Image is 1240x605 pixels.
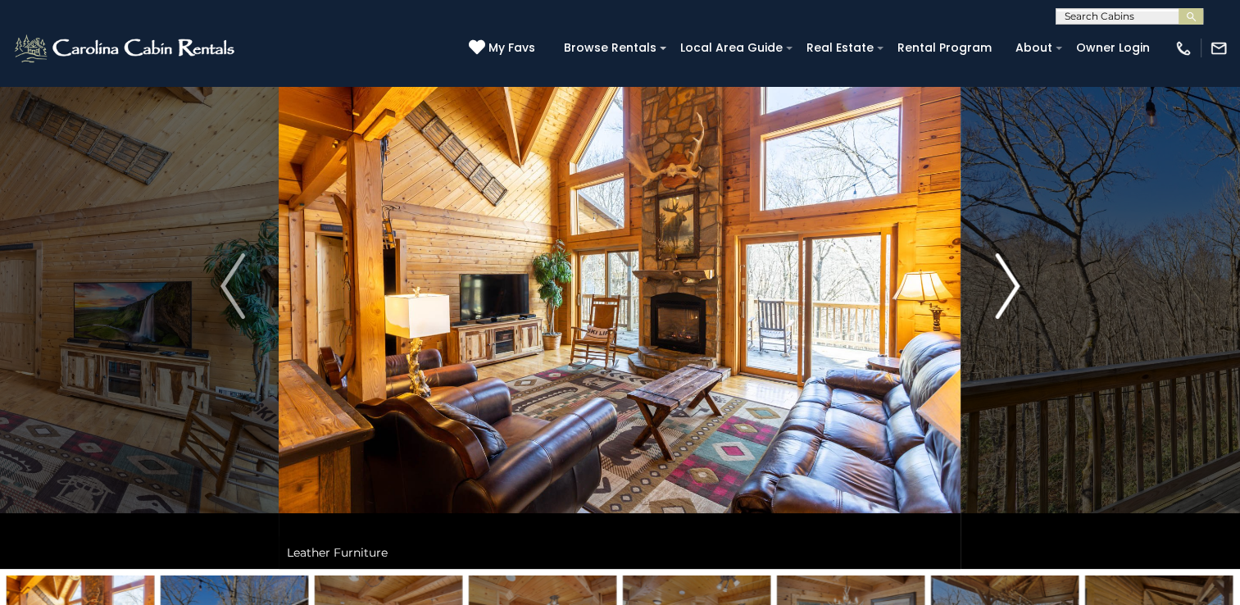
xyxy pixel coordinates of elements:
button: Next [961,3,1053,569]
img: arrow [220,253,245,319]
img: arrow [995,253,1020,319]
a: Rental Program [889,35,1000,61]
a: About [1007,35,1061,61]
a: Browse Rentals [556,35,665,61]
img: phone-regular-white.png [1174,39,1192,57]
img: White-1-2.png [12,32,239,65]
a: Local Area Guide [672,35,791,61]
a: Owner Login [1068,35,1158,61]
img: mail-regular-white.png [1210,39,1228,57]
a: Real Estate [798,35,882,61]
div: Leather Furniture [279,536,961,569]
button: Previous [187,3,279,569]
a: My Favs [469,39,539,57]
span: My Favs [488,39,535,57]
